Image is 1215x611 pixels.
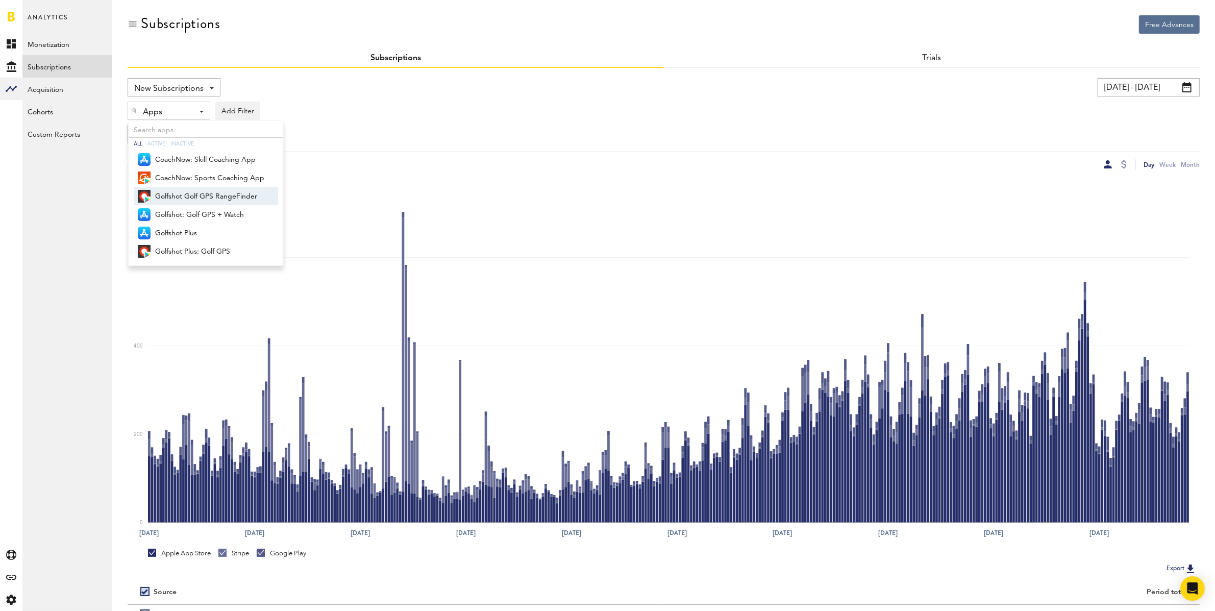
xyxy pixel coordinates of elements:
div: Open Intercom Messenger [1180,576,1205,601]
div: Inactive [170,138,194,150]
span: CoachNow: Sports Coaching App [155,169,264,187]
a: Golfshot Golf GPS RangeFinder [134,187,268,205]
a: Golfshot Plus [134,224,268,242]
a: Golfshot: Golf GPS + Watch [134,205,268,224]
div: Apple App Store [148,549,211,558]
text: [DATE] [984,528,1004,537]
img: 17.png [144,197,151,203]
span: Golfshot Plus: Golf GPS [155,243,264,260]
img: 9UIL7DXlNAIIFEZzCGWNoqib7oEsivjZRLL_hB0ZyHGU9BuA-VfhrlfGZ8low1eCl7KE [138,190,151,203]
a: Trials [922,54,941,62]
a: CoachNow: Skill Coaching App [134,150,268,168]
span: Support [21,7,58,16]
div: Week [1159,159,1176,170]
span: Golfshot Plus [155,225,264,242]
text: [DATE] [351,528,370,537]
div: Active [147,138,165,150]
div: Apps [143,104,187,121]
text: [DATE] [562,528,581,537]
a: Monetization [22,33,112,55]
img: 2Xbc31OCI-Vjec7zXvAE2OM2ObFaU9b1-f7yXthkulAYejON_ZuzouX1xWJgL0G7oZ0 [138,172,151,184]
a: Cohorts [22,100,112,123]
div: Period total [677,588,1187,597]
text: [DATE] [1090,528,1109,537]
a: Golfshot Plus: Golf GPS [134,242,268,260]
div: Day [1144,159,1154,170]
img: qo9Ua-kR-mJh2mDZAFTx63M3e_ysg5da39QDrh9gHco8-Wy0ARAsrZgd-3XanziKTNQl [138,245,151,258]
a: Custom Reports [22,123,112,145]
text: [DATE] [456,528,476,537]
img: 17.png [144,252,151,258]
text: 200 [134,432,143,437]
a: Acquisition [22,78,112,100]
input: Search apps [129,121,283,138]
div: Stripe [218,549,249,558]
text: 0 [140,520,143,525]
span: CoachNow: Skill Coaching App [155,151,264,168]
img: Export [1184,563,1197,575]
button: Free Advances [1139,15,1200,34]
a: CoachNow: Sports Coaching App [134,168,268,187]
span: Golfshot: Golf GPS + Watch [155,206,264,224]
text: [DATE] [773,528,792,537]
div: Delete [128,102,139,119]
div: All [134,138,142,150]
text: [DATE] [139,528,159,537]
text: 400 [134,344,143,349]
text: [DATE] [879,528,898,537]
div: Google Play [257,549,306,558]
div: Source [154,588,177,597]
a: Subscriptions [370,54,421,62]
img: trash_awesome_blue.svg [131,107,137,114]
span: New Subscriptions [134,80,204,97]
a: Subscriptions [22,55,112,78]
button: Add Filter [215,102,260,120]
div: Month [1181,159,1200,170]
img: 21.png [138,227,151,239]
text: [DATE] [667,528,687,537]
text: [DATE] [245,528,264,537]
img: 21.png [138,208,151,221]
span: Golfshot Golf GPS RangeFinder [155,188,264,205]
div: Subscriptions [141,15,220,32]
span: Analytics [28,11,68,33]
img: 21.png [138,153,151,166]
img: 17.png [144,178,151,184]
button: Export [1163,562,1200,575]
